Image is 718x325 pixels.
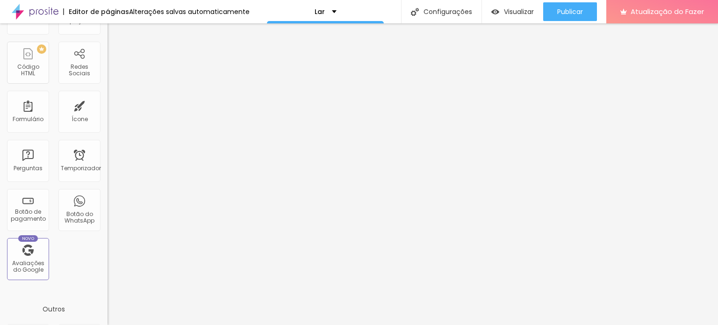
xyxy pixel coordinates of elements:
[482,2,543,21] button: Visualizar
[543,2,597,21] button: Publicar
[504,7,534,16] font: Visualizar
[43,304,65,314] font: Outros
[631,7,704,16] font: Atualização do Fazer
[65,210,94,224] font: Botão do WhatsApp
[13,115,43,123] font: Formulário
[129,7,250,16] font: Alterações salvas automaticamente
[557,7,583,16] font: Publicar
[411,8,419,16] img: Ícone
[69,7,129,16] font: Editor de páginas
[14,164,43,172] font: Perguntas
[72,115,88,123] font: Ícone
[69,63,90,77] font: Redes Sociais
[22,236,35,241] font: Novo
[11,208,46,222] font: Botão de pagamento
[315,7,325,16] font: Lar
[12,259,44,274] font: Avaliações do Google
[491,8,499,16] img: view-1.svg
[424,7,472,16] font: Configurações
[17,63,39,77] font: Código HTML
[61,164,101,172] font: Temporizador
[108,23,718,325] iframe: Editor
